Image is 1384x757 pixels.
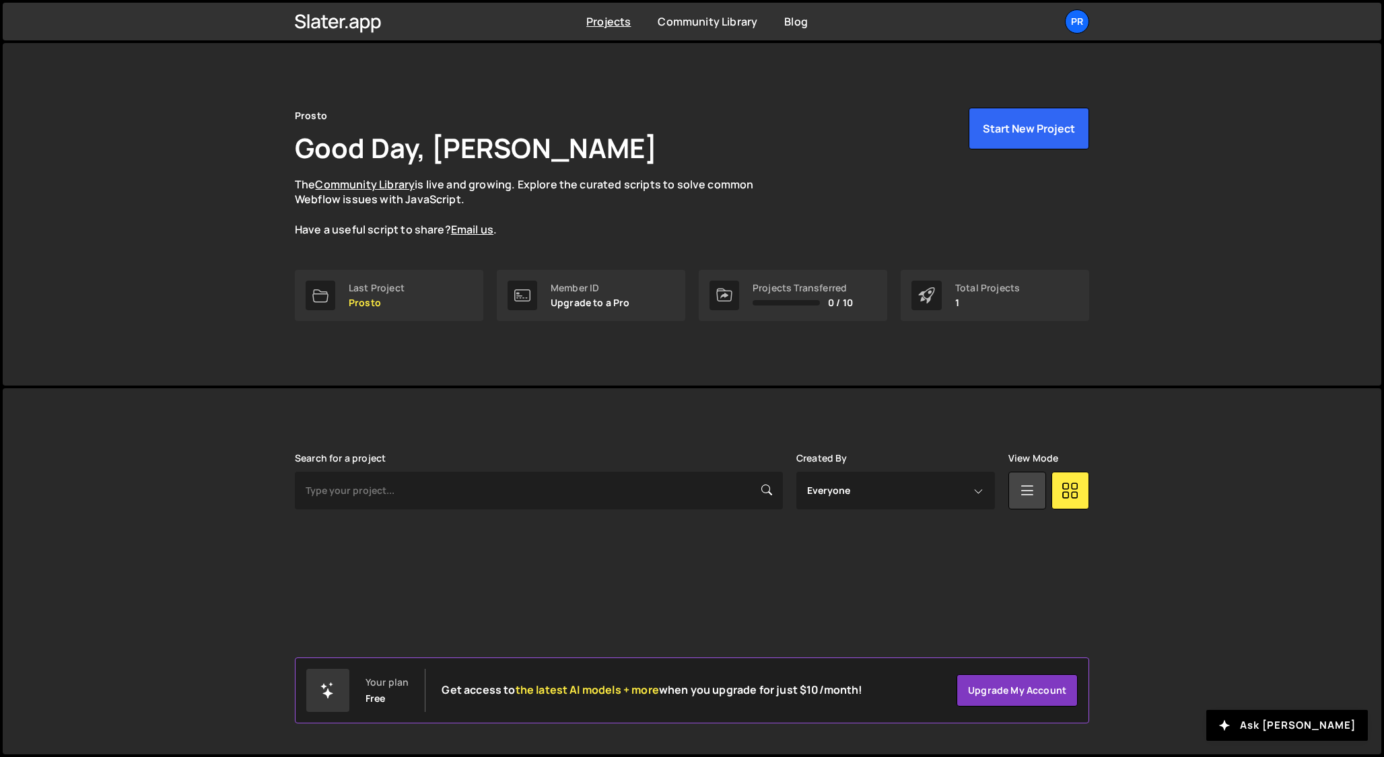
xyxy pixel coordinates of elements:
p: Prosto [349,297,405,308]
div: Member ID [551,283,630,293]
div: Free [366,693,386,704]
div: Prosto [295,108,327,124]
a: Blog [784,14,808,29]
h1: Good Day, [PERSON_NAME] [295,129,657,166]
button: Start New Project [969,108,1089,149]
p: 1 [955,297,1020,308]
p: The is live and growing. Explore the curated scripts to solve common Webflow issues with JavaScri... [295,177,780,238]
p: Upgrade to a Pro [551,297,630,308]
label: Search for a project [295,453,386,464]
label: View Mode [1008,453,1058,464]
div: Your plan [366,677,409,688]
label: Created By [796,453,847,464]
input: Type your project... [295,472,783,509]
a: Upgrade my account [957,674,1078,707]
span: 0 / 10 [828,297,853,308]
a: Last Project Prosto [295,270,483,321]
a: Community Library [315,177,415,192]
a: Community Library [658,14,757,29]
div: Last Project [349,283,405,293]
span: the latest AI models + more [516,682,659,697]
div: Total Projects [955,283,1020,293]
h2: Get access to when you upgrade for just $10/month! [442,684,862,696]
a: Pr [1065,9,1089,34]
div: Projects Transferred [753,283,853,293]
button: Ask [PERSON_NAME] [1206,710,1368,741]
a: Projects [586,14,631,29]
a: Email us [451,222,493,237]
